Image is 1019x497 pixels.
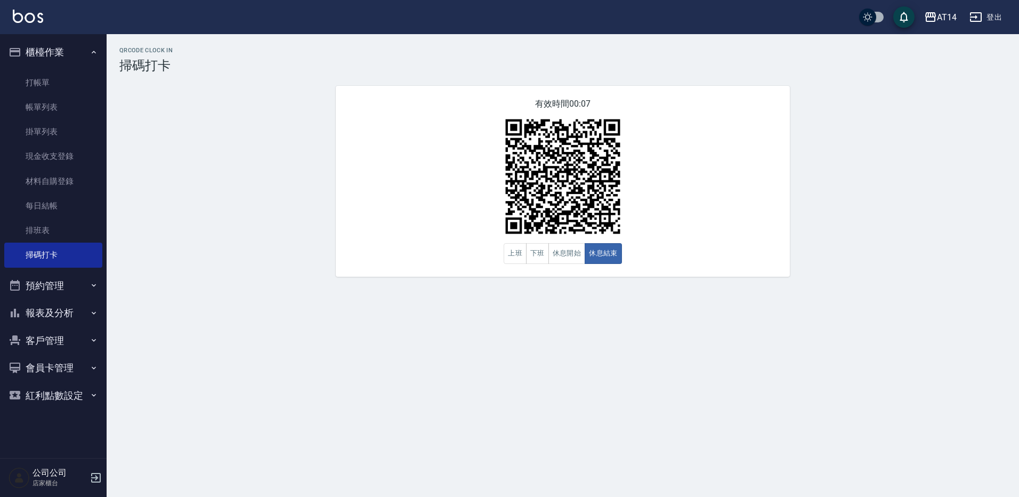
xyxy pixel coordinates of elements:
[4,243,102,267] a: 掃碼打卡
[4,327,102,355] button: 客戶管理
[4,194,102,218] a: 每日結帳
[33,478,87,488] p: 店家櫃台
[893,6,915,28] button: save
[965,7,1006,27] button: 登出
[4,169,102,194] a: 材料自購登錄
[4,38,102,66] button: 櫃檯作業
[937,11,957,24] div: AT14
[336,86,790,277] div: 有效時間 00:07
[4,299,102,327] button: 報表及分析
[4,218,102,243] a: 排班表
[33,468,87,478] h5: 公司公司
[4,354,102,382] button: 會員卡管理
[585,243,622,264] button: 休息結束
[548,243,586,264] button: 休息開始
[4,272,102,300] button: 預約管理
[920,6,961,28] button: AT14
[119,47,1006,54] h2: QRcode Clock In
[4,144,102,169] a: 現金收支登錄
[119,58,1006,73] h3: 掃碼打卡
[9,467,30,488] img: Person
[4,119,102,144] a: 掛單列表
[4,95,102,119] a: 帳單列表
[4,70,102,95] a: 打帳單
[504,243,527,264] button: 上班
[13,10,43,23] img: Logo
[4,382,102,410] button: 紅利點數設定
[526,243,549,264] button: 下班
